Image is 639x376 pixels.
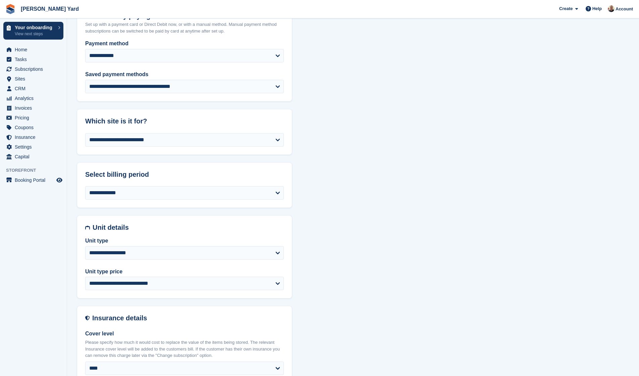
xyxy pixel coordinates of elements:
h2: Unit details [93,224,284,231]
label: Saved payment methods [85,70,284,78]
a: menu [3,113,63,122]
span: Settings [15,142,55,152]
p: View next steps [15,31,55,37]
span: CRM [15,84,55,93]
label: Cover level [85,330,284,338]
label: Payment method [85,40,284,48]
h2: Select billing period [85,171,284,178]
a: menu [3,132,63,142]
span: Sites [15,74,55,84]
a: menu [3,152,63,161]
a: menu [3,74,63,84]
span: Coupons [15,123,55,132]
label: Unit type [85,237,284,245]
a: menu [3,175,63,185]
img: stora-icon-8386f47178a22dfd0bd8f6a31ec36ba5ce8667c1dd55bd0f319d3a0aa187defe.svg [5,4,15,14]
span: Capital [15,152,55,161]
a: menu [3,64,63,74]
span: Help [592,5,602,12]
p: Set up with a payment card or Direct Debit now, or with a manual method. Manual payment method su... [85,21,284,34]
a: menu [3,103,63,113]
span: Invoices [15,103,55,113]
span: Tasks [15,55,55,64]
a: menu [3,123,63,132]
span: Insurance [15,132,55,142]
span: Home [15,45,55,54]
span: Create [559,5,573,12]
a: menu [3,94,63,103]
span: Account [616,6,633,12]
span: Subscriptions [15,64,55,74]
img: Si Allen [608,5,615,12]
img: unit-details-icon-595b0c5c156355b767ba7b61e002efae458ec76ed5ec05730b8e856ff9ea34a9.svg [85,224,90,231]
span: Pricing [15,113,55,122]
span: Storefront [6,167,67,174]
label: Unit type price [85,268,284,276]
h2: Insurance details [92,314,284,322]
a: Preview store [55,176,63,184]
a: [PERSON_NAME] Yard [18,3,82,14]
a: menu [3,84,63,93]
a: menu [3,55,63,64]
h2: Which site is it for? [85,117,284,125]
img: insurance-details-icon-731ffda60807649b61249b889ba3c5e2b5c27d34e2e1fb37a309f0fde93ff34a.svg [85,314,90,322]
span: Analytics [15,94,55,103]
a: menu [3,45,63,54]
p: Please specify how much it would cost to replace the value of the items being stored. The relevan... [85,339,284,359]
span: Booking Portal [15,175,55,185]
a: menu [3,142,63,152]
p: Your onboarding [15,25,55,30]
a: Your onboarding View next steps [3,22,63,40]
